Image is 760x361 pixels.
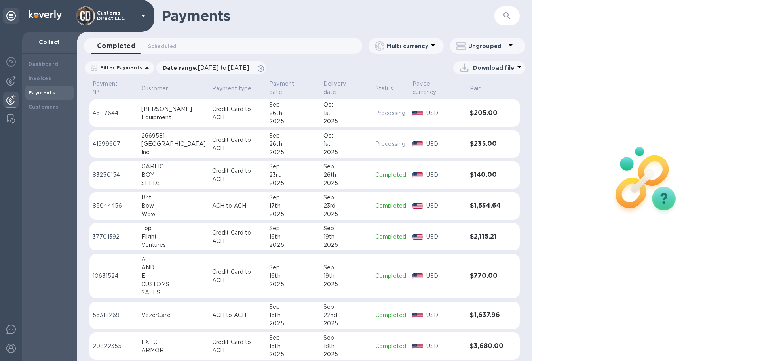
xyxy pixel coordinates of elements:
div: 2025 [323,148,369,157]
div: ARMOR [141,346,206,355]
p: Multi currency [387,42,428,50]
div: 16th [269,311,317,319]
p: Customer [141,84,168,93]
p: Credit Card to ACH [212,268,263,285]
div: 2025 [323,117,369,126]
div: Sep [323,303,369,311]
p: Payment type [212,84,252,93]
div: [PERSON_NAME] [141,105,206,113]
p: 46117644 [93,109,135,117]
p: 83250154 [93,171,135,179]
div: Oct [323,132,369,140]
p: USD [426,140,464,148]
img: USD [412,234,423,240]
div: Sep [269,132,317,140]
img: Logo [28,10,62,20]
div: BOY [141,171,206,179]
b: Dashboard [28,61,59,67]
p: Credit Card to ACH [212,105,263,122]
h1: Payments [161,8,494,24]
img: USD [412,313,423,318]
span: [DATE] to [DATE] [198,65,249,71]
p: USD [426,311,464,319]
p: Credit Card to ACH [212,229,263,245]
h3: $205.00 [470,109,504,117]
p: 10631524 [93,272,135,280]
div: Ventures [141,241,206,249]
div: [GEOGRAPHIC_DATA] [141,140,206,148]
div: 26th [323,171,369,179]
p: Delivery date [323,80,359,96]
div: 2025 [269,280,317,288]
img: USD [412,203,423,209]
p: USD [426,342,464,350]
img: USD [412,273,423,279]
div: 18th [323,342,369,350]
div: SALES [141,288,206,297]
div: AND [141,264,206,272]
div: 2025 [269,210,317,218]
div: Wow [141,210,206,218]
div: Sep [323,224,369,233]
img: USD [412,111,423,116]
span: Status [375,84,403,93]
p: Payment № [93,80,125,96]
div: Unpin categories [3,8,19,24]
div: 15th [269,342,317,350]
p: Date range : [163,64,253,72]
span: Completed [97,40,135,52]
div: Bow [141,202,206,210]
div: Sep [323,264,369,272]
span: Customer [141,84,179,93]
p: USD [426,109,464,117]
span: Delivery date [323,80,369,96]
div: 2025 [323,280,369,288]
img: Foreign exchange [6,57,16,67]
p: Completed [375,202,406,210]
div: Sep [269,303,317,311]
div: 2025 [269,179,317,187]
div: Sep [323,334,369,342]
p: Collect [28,38,70,46]
p: Credit Card to ACH [212,136,263,153]
h3: $1,534.64 [470,202,504,210]
span: Payment type [212,84,262,93]
div: SEEDS [141,179,206,187]
img: USD [412,141,423,147]
div: 2025 [269,350,317,359]
p: USD [426,171,464,179]
p: Completed [375,171,406,179]
span: Payment date [269,80,317,96]
div: EXEC [141,338,206,346]
div: Equipment [141,113,206,122]
div: 2025 [269,241,317,249]
p: USD [426,233,464,241]
p: ACH to ACH [212,202,263,210]
p: Filter Payments [97,64,142,71]
div: 16th [269,272,317,280]
div: 19th [323,233,369,241]
div: 23rd [269,171,317,179]
div: 26th [269,109,317,117]
p: Paid [470,84,482,93]
div: 23rd [323,202,369,210]
div: Date range:[DATE] to [DATE] [156,61,266,74]
div: Sep [323,162,369,171]
p: Status [375,84,393,93]
div: 16th [269,233,317,241]
p: Processing [375,140,406,148]
b: Customers [28,104,59,110]
h3: $770.00 [470,272,504,280]
span: Payment № [93,80,135,96]
p: USD [426,202,464,210]
p: Completed [375,342,406,350]
div: 22nd [323,311,369,319]
p: 85044456 [93,202,135,210]
div: 2025 [269,148,317,157]
div: Sep [269,101,317,109]
b: Payments [28,90,55,96]
div: CUSTOMS [141,280,206,288]
p: Credit Card to ACH [212,338,263,355]
span: Paid [470,84,492,93]
p: 20822355 [93,342,135,350]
